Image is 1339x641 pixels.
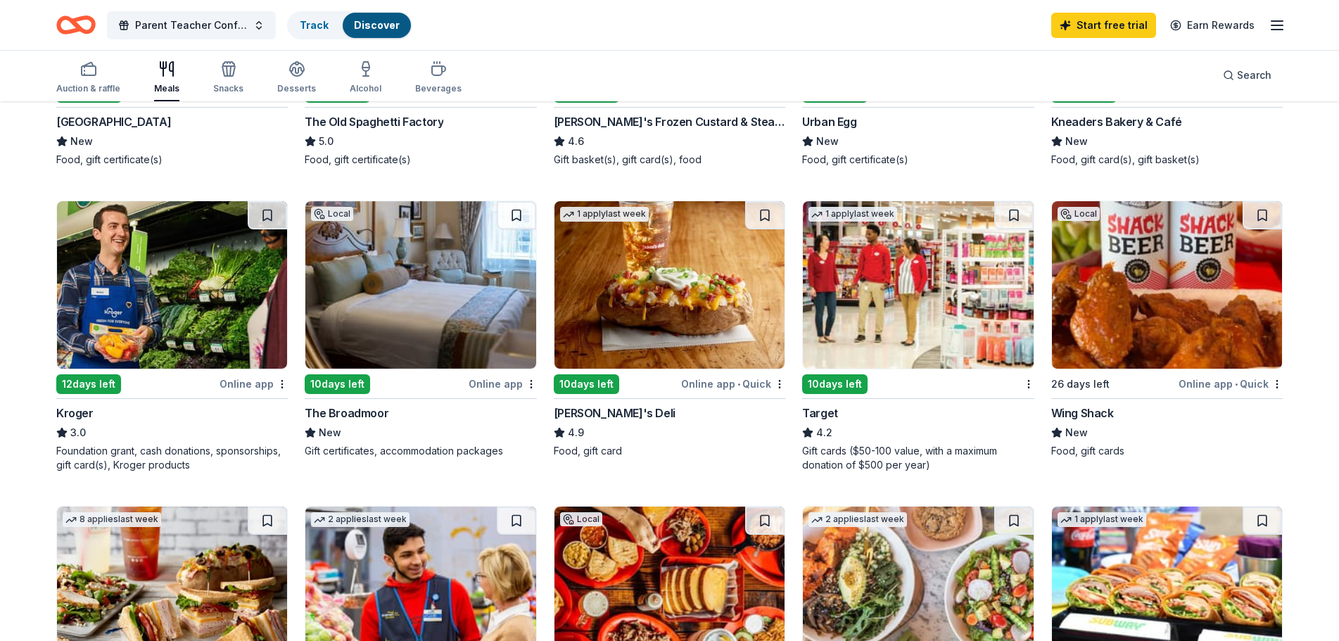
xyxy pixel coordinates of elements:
[1051,13,1156,38] a: Start free trial
[1051,444,1283,458] div: Food, gift cards
[350,83,381,94] div: Alcohol
[287,11,412,39] button: TrackDiscover
[554,201,785,369] img: Image for Jason's Deli
[63,512,161,527] div: 8 applies last week
[554,374,619,394] div: 10 days left
[1065,133,1088,150] span: New
[277,83,316,94] div: Desserts
[415,55,462,101] button: Beverages
[737,379,740,390] span: •
[554,201,785,458] a: Image for Jason's Deli1 applylast week10days leftOnline app•Quick[PERSON_NAME]'s Deli4.9Food, gif...
[354,19,400,31] a: Discover
[56,83,120,94] div: Auction & raffle
[1162,13,1263,38] a: Earn Rewards
[56,405,94,421] div: Kroger
[1051,405,1114,421] div: Wing Shack
[213,83,243,94] div: Snacks
[802,153,1034,167] div: Food, gift certificate(s)
[56,113,171,130] div: [GEOGRAPHIC_DATA]
[154,55,179,101] button: Meals
[1051,376,1110,393] div: 26 days left
[154,83,179,94] div: Meals
[568,424,584,441] span: 4.9
[305,405,388,421] div: The Broadmoor
[816,424,832,441] span: 4.2
[56,55,120,101] button: Auction & raffle
[56,153,288,167] div: Food, gift certificate(s)
[213,55,243,101] button: Snacks
[808,207,897,222] div: 1 apply last week
[1058,512,1146,527] div: 1 apply last week
[1051,201,1283,458] a: Image for Wing ShackLocal26 days leftOnline app•QuickWing ShackNewFood, gift cards
[554,444,785,458] div: Food, gift card
[1235,379,1238,390] span: •
[1179,375,1283,393] div: Online app Quick
[802,444,1034,472] div: Gift cards ($50-100 value, with a maximum donation of $500 per year)
[56,374,121,394] div: 12 days left
[415,83,462,94] div: Beverages
[1052,201,1282,369] img: Image for Wing Shack
[808,512,907,527] div: 2 applies last week
[305,374,370,394] div: 10 days left
[135,17,248,34] span: Parent Teacher Conferences
[1237,67,1271,84] span: Search
[305,153,536,167] div: Food, gift certificate(s)
[802,113,856,130] div: Urban Egg
[350,55,381,101] button: Alcohol
[305,201,536,458] a: Image for The Broadmoor Local10days leftOnline appThe BroadmoorNewGift certificates, accommodatio...
[1051,153,1283,167] div: Food, gift card(s), gift basket(s)
[681,375,785,393] div: Online app Quick
[305,113,443,130] div: The Old Spaghetti Factory
[305,201,535,369] img: Image for The Broadmoor
[300,19,329,31] a: Track
[56,8,96,42] a: Home
[568,133,584,150] span: 4.6
[319,424,341,441] span: New
[802,201,1034,472] a: Image for Target1 applylast week10days leftTarget4.2Gift cards ($50-100 value, with a maximum don...
[1212,61,1283,89] button: Search
[70,424,86,441] span: 3.0
[57,201,287,369] img: Image for Kroger
[803,201,1033,369] img: Image for Target
[554,153,785,167] div: Gift basket(s), gift card(s), food
[220,375,288,393] div: Online app
[802,405,838,421] div: Target
[560,207,649,222] div: 1 apply last week
[311,207,353,221] div: Local
[56,444,288,472] div: Foundation grant, cash donations, sponsorships, gift card(s), Kroger products
[107,11,276,39] button: Parent Teacher Conferences
[1058,207,1100,221] div: Local
[277,55,316,101] button: Desserts
[319,133,334,150] span: 5.0
[305,444,536,458] div: Gift certificates, accommodation packages
[554,113,785,130] div: [PERSON_NAME]'s Frozen Custard & Steakburgers
[802,374,868,394] div: 10 days left
[1065,424,1088,441] span: New
[560,512,602,526] div: Local
[70,133,93,150] span: New
[1051,113,1182,130] div: Kneaders Bakery & Café
[469,375,537,393] div: Online app
[554,405,675,421] div: [PERSON_NAME]'s Deli
[56,201,288,472] a: Image for Kroger12days leftOnline appKroger3.0Foundation grant, cash donations, sponsorships, gif...
[816,133,839,150] span: New
[311,512,410,527] div: 2 applies last week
